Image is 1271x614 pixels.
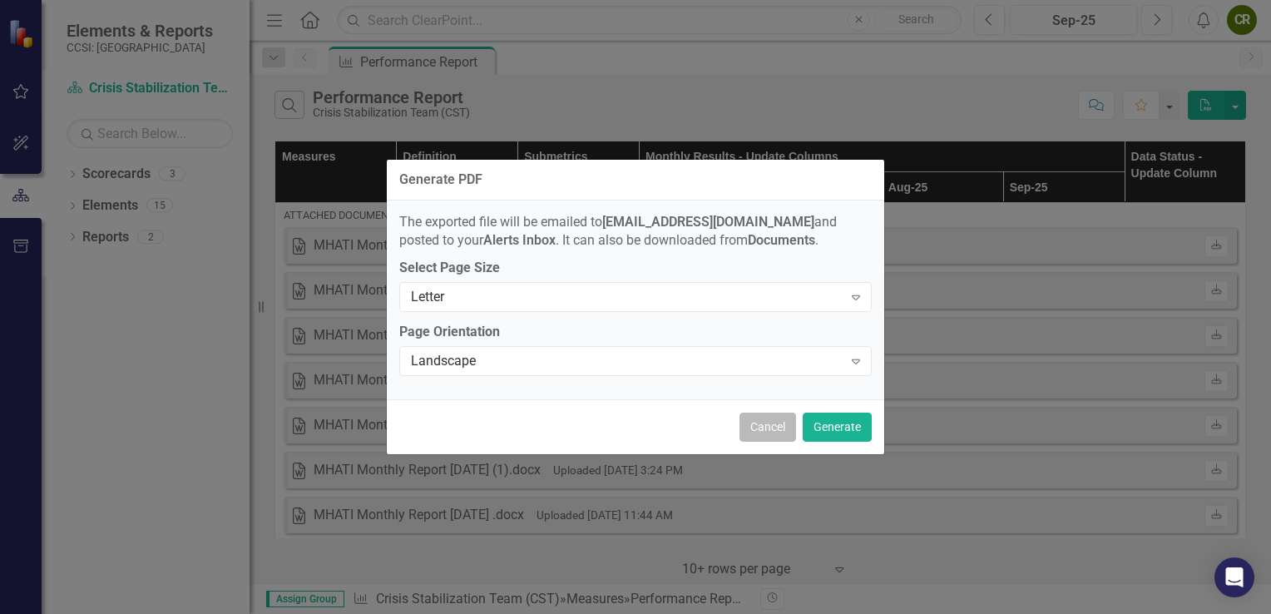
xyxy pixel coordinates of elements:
button: Generate [803,413,872,442]
div: Generate PDF [399,172,482,187]
span: The exported file will be emailed to and posted to your . It can also be downloaded from . [399,214,837,249]
strong: [EMAIL_ADDRESS][DOMAIN_NAME] [602,214,814,230]
strong: Alerts Inbox [483,232,556,248]
div: Open Intercom Messenger [1214,557,1254,597]
button: Cancel [739,413,796,442]
label: Page Orientation [399,323,872,342]
label: Select Page Size [399,259,872,278]
div: Landscape [411,352,843,371]
div: Letter [411,288,843,307]
strong: Documents [748,232,815,248]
